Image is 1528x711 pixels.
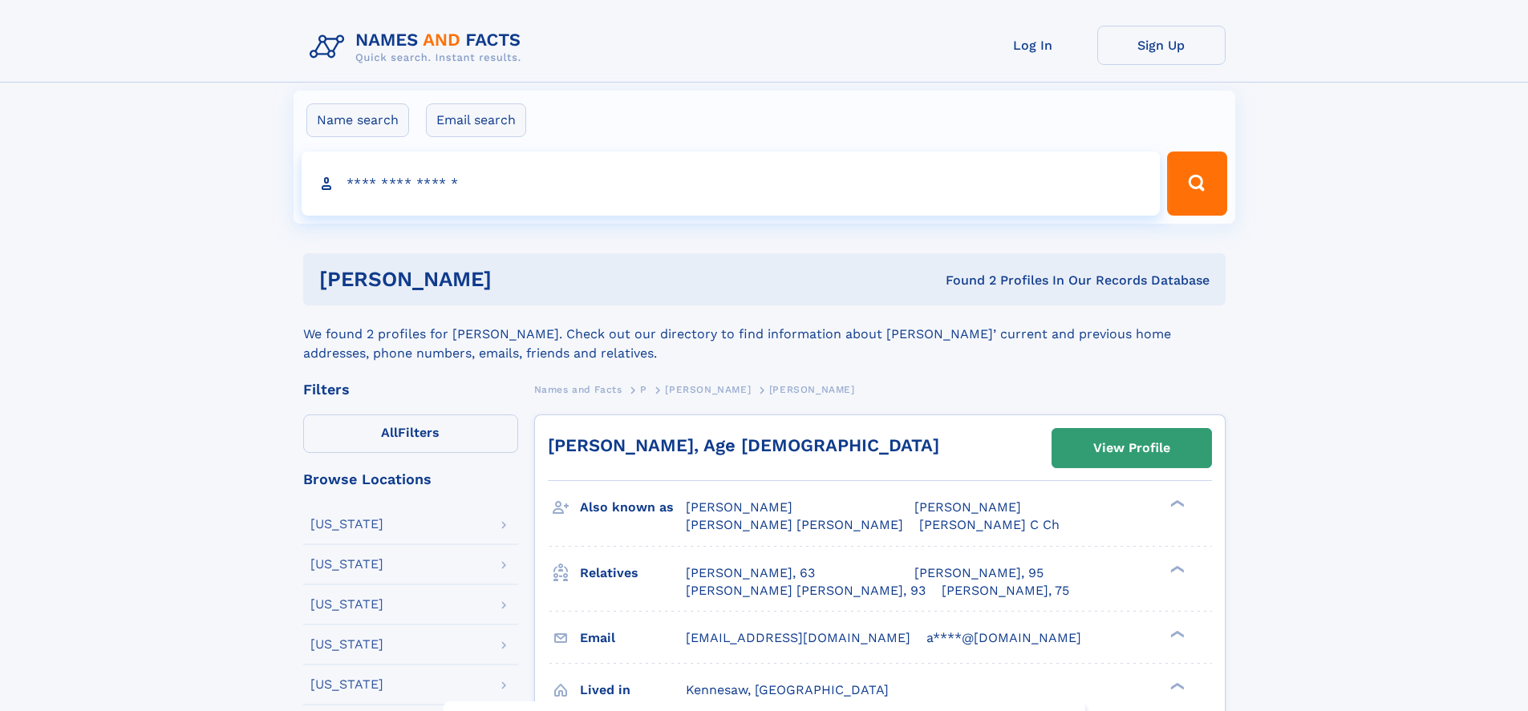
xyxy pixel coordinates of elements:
[310,638,383,651] div: [US_STATE]
[303,472,518,487] div: Browse Locations
[548,435,939,455] a: [PERSON_NAME], Age [DEMOGRAPHIC_DATA]
[580,560,686,587] h3: Relatives
[303,414,518,453] label: Filters
[640,379,647,399] a: P
[686,682,889,697] span: Kennesaw, [GEOGRAPHIC_DATA]
[719,272,1210,289] div: Found 2 Profiles In Our Records Database
[686,499,792,515] span: [PERSON_NAME]
[1166,564,1186,574] div: ❯
[942,582,1069,600] a: [PERSON_NAME], 75
[580,677,686,704] h3: Lived in
[1167,151,1226,216] button: Search Button
[919,517,1060,532] span: [PERSON_NAME] C Ch
[310,678,383,691] div: [US_STATE]
[580,494,686,521] h3: Also known as
[640,384,647,395] span: P
[686,582,926,600] a: [PERSON_NAME] [PERSON_NAME], 93
[914,499,1021,515] span: [PERSON_NAME]
[303,382,518,397] div: Filters
[303,26,534,69] img: Logo Names and Facts
[1166,499,1186,509] div: ❯
[769,384,855,395] span: [PERSON_NAME]
[302,151,1161,216] input: search input
[319,269,719,289] h1: [PERSON_NAME]
[665,379,751,399] a: [PERSON_NAME]
[665,384,751,395] span: [PERSON_NAME]
[686,517,903,532] span: [PERSON_NAME] [PERSON_NAME]
[534,379,622,399] a: Names and Facts
[686,630,910,645] span: [EMAIL_ADDRESS][DOMAIN_NAME]
[580,624,686,652] h3: Email
[426,103,526,137] label: Email search
[686,564,815,582] a: [PERSON_NAME], 63
[1093,430,1170,467] div: View Profile
[914,564,1044,582] a: [PERSON_NAME], 95
[381,425,398,440] span: All
[310,518,383,531] div: [US_STATE]
[306,103,409,137] label: Name search
[1166,681,1186,691] div: ❯
[310,598,383,611] div: [US_STATE]
[969,26,1097,65] a: Log In
[303,305,1226,363] div: We found 2 profiles for [PERSON_NAME]. Check out our directory to find information about [PERSON_...
[1166,628,1186,639] div: ❯
[1052,429,1211,467] a: View Profile
[310,558,383,571] div: [US_STATE]
[1097,26,1226,65] a: Sign Up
